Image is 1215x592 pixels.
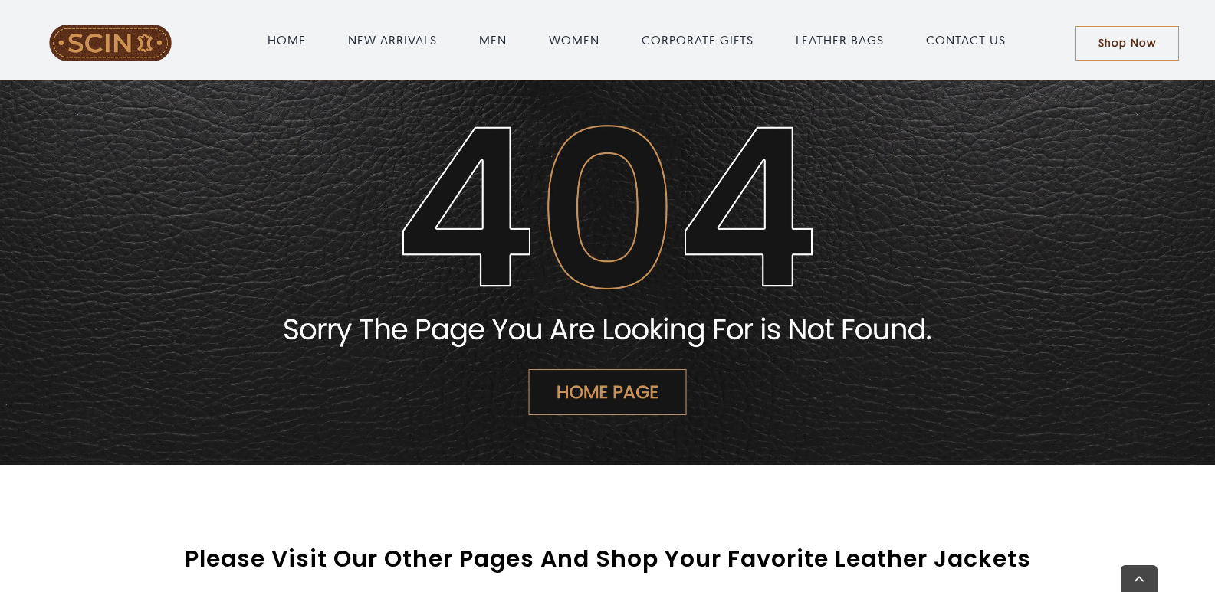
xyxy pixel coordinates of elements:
[642,31,754,49] a: CORPORATE GIFTS
[1075,26,1179,61] a: Shop Now
[84,541,1131,576] p: please visit our other pages and shop your favorite leather jackets
[348,31,437,49] a: NEW ARRIVALS
[796,31,884,49] a: LEATHER BAGS
[479,31,507,49] a: MEN
[1098,37,1156,50] span: Shop Now
[268,31,306,49] a: HOME
[926,31,1006,49] a: CONTACT US
[549,31,599,49] a: WOMEN
[199,15,1075,64] nav: Main Menu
